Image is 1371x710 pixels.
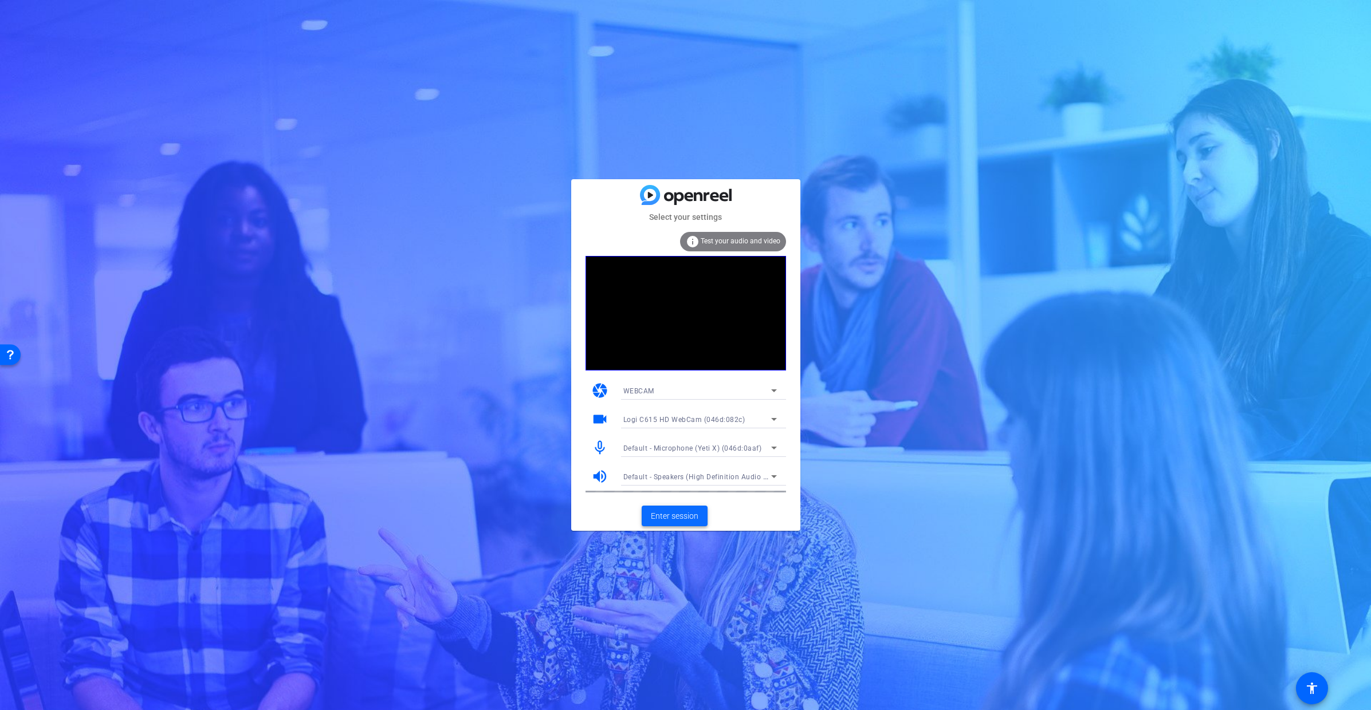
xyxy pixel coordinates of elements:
span: Enter session [651,510,698,522]
span: Logi C615 HD WebCam (046d:082c) [623,416,745,424]
span: Default - Speakers (High Definition Audio Device) [623,472,788,481]
mat-card-subtitle: Select your settings [571,211,800,223]
span: Default - Microphone (Yeti X) (046d:0aaf) [623,444,762,452]
mat-icon: info [686,235,700,249]
img: blue-gradient.svg [640,185,732,205]
mat-icon: mic_none [591,439,608,456]
mat-icon: videocam [591,411,608,428]
span: Test your audio and video [701,237,780,245]
mat-icon: accessibility [1305,681,1319,695]
mat-icon: volume_up [591,468,608,485]
button: Enter session [642,506,708,526]
mat-icon: camera [591,382,608,399]
span: WEBCAM [623,387,654,395]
